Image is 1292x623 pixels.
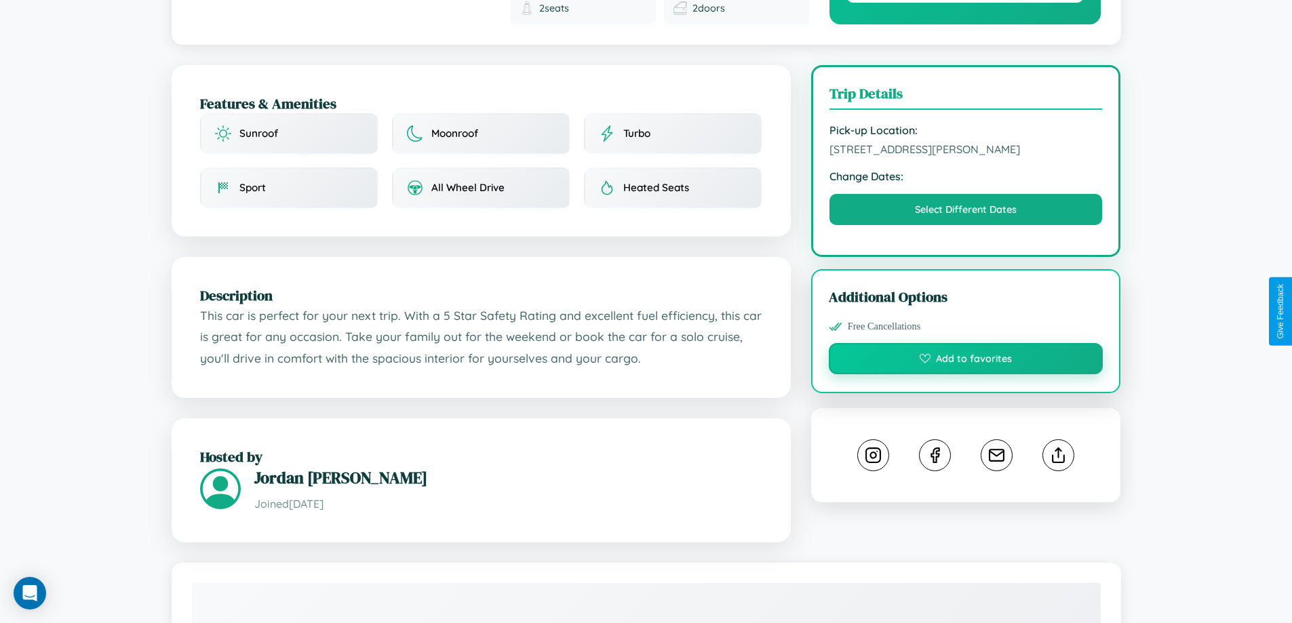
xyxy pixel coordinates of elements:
span: Sport [239,181,266,194]
img: Doors [673,1,687,15]
span: Heated Seats [623,181,689,194]
div: Give Feedback [1276,284,1285,339]
h2: Hosted by [200,447,762,466]
img: Seats [520,1,534,15]
h2: Description [200,285,762,305]
span: Moonroof [431,127,478,140]
h3: Trip Details [829,83,1103,110]
p: This car is perfect for your next trip. With a 5 Star Safety Rating and excellent fuel efficiency... [200,305,762,369]
span: Sunroof [239,127,278,140]
span: All Wheel Drive [431,181,505,194]
span: 2 doors [692,2,725,14]
span: [STREET_ADDRESS][PERSON_NAME] [829,142,1103,156]
div: Open Intercom Messenger [14,577,46,609]
p: Joined [DATE] [254,494,762,514]
h3: Jordan [PERSON_NAME] [254,466,762,489]
span: Free Cancellations [848,321,921,332]
span: Turbo [623,127,650,140]
strong: Change Dates: [829,169,1103,183]
h2: Features & Amenities [200,94,762,113]
button: Select Different Dates [829,194,1103,225]
span: 2 seats [539,2,569,14]
strong: Pick-up Location: [829,123,1103,137]
button: Add to favorites [829,343,1103,374]
h3: Additional Options [829,287,1103,306]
